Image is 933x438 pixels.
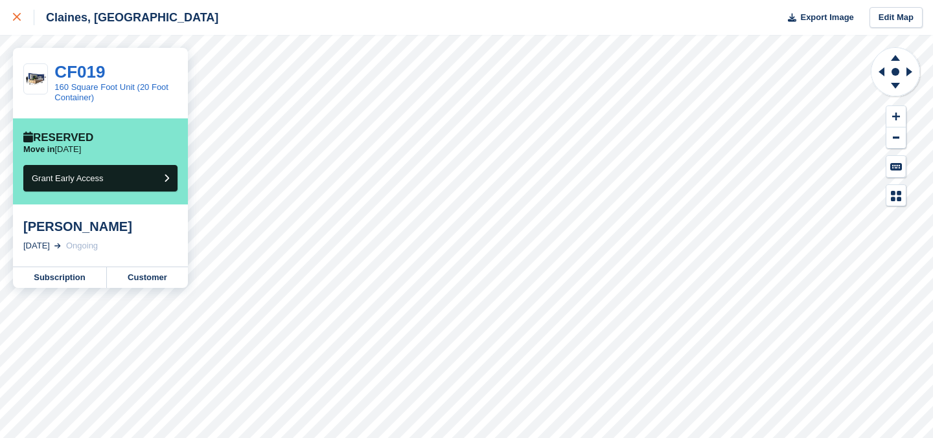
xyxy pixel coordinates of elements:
[780,7,854,28] button: Export Image
[23,144,54,154] span: Move in
[23,131,93,144] div: Reserved
[54,82,168,102] a: 160 Square Foot Unit (20 Foot Container)
[34,10,218,25] div: Claines, [GEOGRAPHIC_DATA]
[32,173,104,183] span: Grant Early Access
[54,62,105,82] a: CF019
[23,165,178,192] button: Grant Early Access
[886,156,906,177] button: Keyboard Shortcuts
[24,70,47,87] img: 20-ft-container%20(27).jpg
[107,267,188,288] a: Customer
[23,144,81,155] p: [DATE]
[886,185,906,206] button: Map Legend
[23,219,178,234] div: [PERSON_NAME]
[66,239,98,252] div: Ongoing
[800,11,853,24] span: Export Image
[54,243,61,248] img: arrow-right-light-icn-cde0832a797a2874e46488d9cf13f60e5c3a73dbe684e267c42b8395dfbc2abf.svg
[23,239,50,252] div: [DATE]
[886,127,906,149] button: Zoom Out
[886,106,906,127] button: Zoom In
[13,267,107,288] a: Subscription
[870,7,923,28] a: Edit Map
